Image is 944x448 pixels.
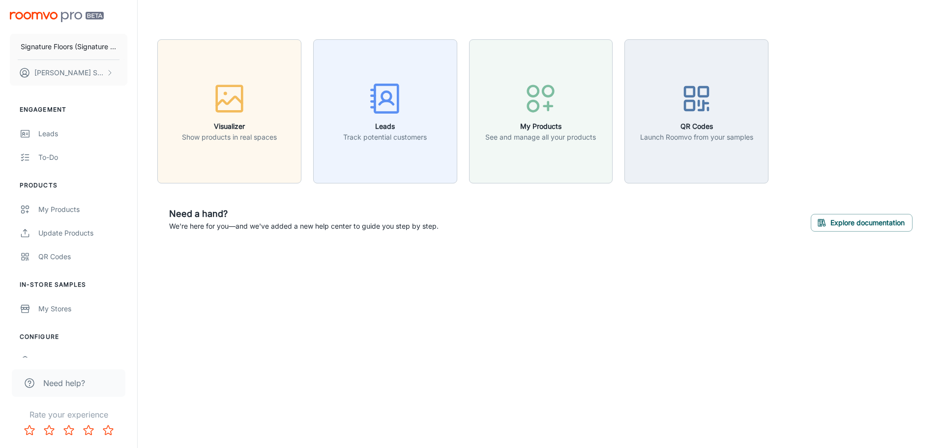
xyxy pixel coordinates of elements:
[10,34,127,60] button: Signature Floors (Signature Floor Coverings Pty Ltd)
[182,121,277,132] h6: Visualizer
[485,121,596,132] h6: My Products
[34,67,104,78] p: [PERSON_NAME] Schipano
[38,128,127,139] div: Leads
[624,39,768,183] button: QR CodesLaunch Roomvo from your samples
[640,132,753,143] p: Launch Roomvo from your samples
[38,251,127,262] div: QR Codes
[21,41,117,52] p: Signature Floors (Signature Floor Coverings Pty Ltd)
[343,121,427,132] h6: Leads
[38,152,127,163] div: To-do
[343,132,427,143] p: Track potential customers
[10,12,104,22] img: Roomvo PRO Beta
[469,39,613,183] button: My ProductsSee and manage all your products
[169,221,439,232] p: We're here for you—and we've added a new help center to guide you step by step.
[38,204,127,215] div: My Products
[10,60,127,86] button: [PERSON_NAME] Schipano
[157,39,301,183] button: VisualizerShow products in real spaces
[811,217,913,227] a: Explore documentation
[485,132,596,143] p: See and manage all your products
[182,132,277,143] p: Show products in real spaces
[38,228,127,239] div: Update Products
[169,207,439,221] h6: Need a hand?
[469,106,613,116] a: My ProductsSee and manage all your products
[313,39,457,183] button: LeadsTrack potential customers
[624,106,768,116] a: QR CodesLaunch Roomvo from your samples
[811,214,913,232] button: Explore documentation
[313,106,457,116] a: LeadsTrack potential customers
[640,121,753,132] h6: QR Codes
